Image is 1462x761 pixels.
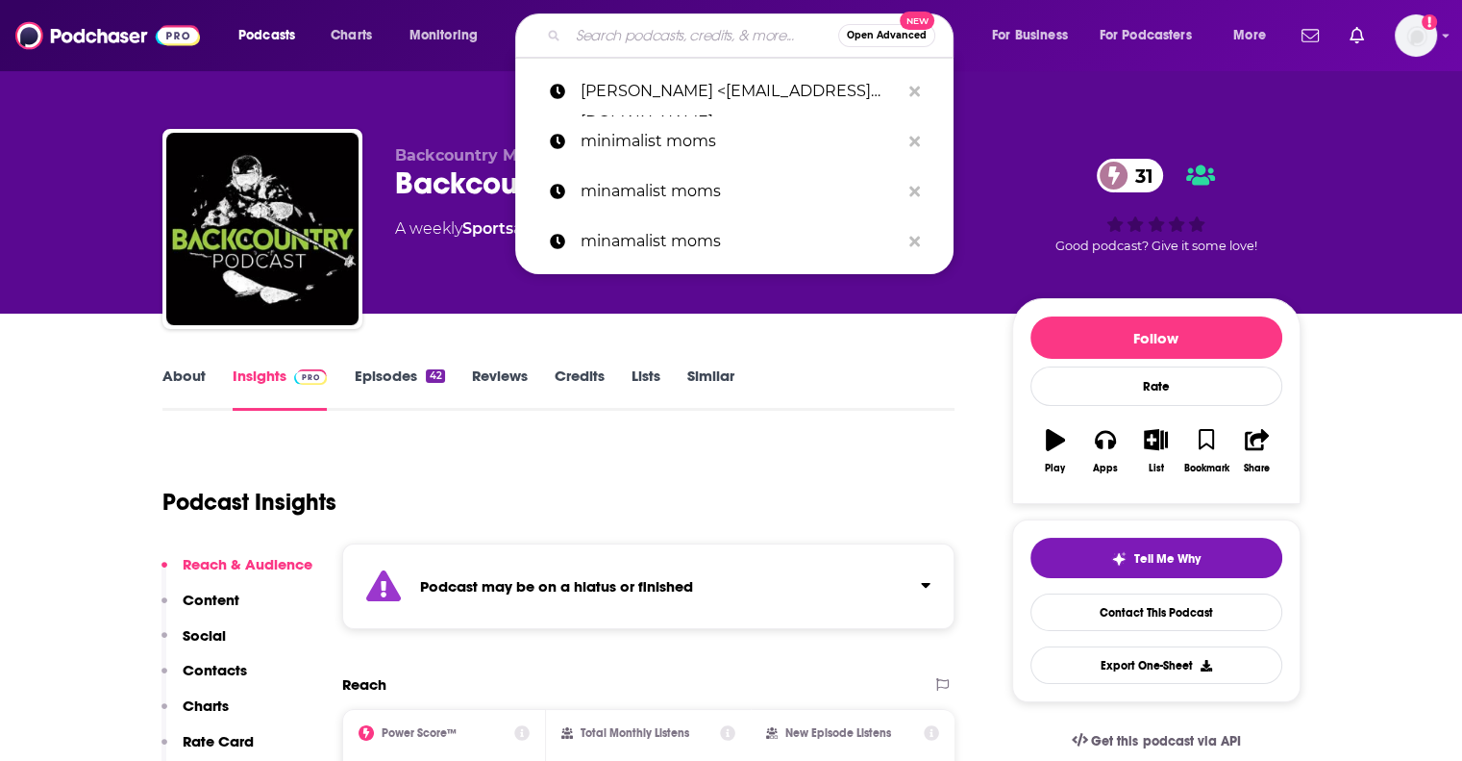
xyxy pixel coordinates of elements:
button: Content [161,591,239,626]
p: minimalist moms [581,116,900,166]
h2: New Episode Listens [785,726,891,740]
a: About [162,367,206,411]
p: Reach & Audience [183,555,312,573]
button: open menu [396,20,503,51]
button: tell me why sparkleTell Me Why [1030,538,1282,578]
strong: Podcast may be on a hiatus or finished [420,577,693,596]
img: tell me why sparkle [1111,551,1127,567]
button: open menu [1087,20,1220,51]
button: Export One-Sheet [1030,647,1282,684]
a: minamalist moms [515,216,954,266]
span: Monitoring [409,22,478,49]
button: Contacts [161,661,247,697]
span: Podcasts [238,22,295,49]
span: Tell Me Why [1134,551,1201,567]
button: open menu [225,20,320,51]
span: and [513,219,543,238]
a: Show notifications dropdown [1342,19,1372,52]
a: minamalist moms [515,166,954,216]
span: Charts [331,22,372,49]
a: Lists [632,367,660,411]
div: 31Good podcast? Give it some love! [1012,146,1301,266]
a: Contact This Podcast [1030,594,1282,631]
p: Charts [183,697,229,715]
a: Credits [555,367,605,411]
a: Charts [318,20,384,51]
button: Show profile menu [1395,14,1437,57]
button: Share [1231,417,1281,486]
a: 31 [1097,159,1163,192]
a: Show notifications dropdown [1294,19,1326,52]
div: A weekly podcast [395,217,649,241]
a: Sports [462,219,513,238]
span: Logged in as MackenzieCollier [1395,14,1437,57]
button: Play [1030,417,1080,486]
button: open menu [979,20,1092,51]
img: Podchaser - Follow, Share and Rate Podcasts [15,17,200,54]
input: Search podcasts, credits, & more... [568,20,838,51]
div: 42 [426,369,444,383]
a: minimalist moms [515,116,954,166]
span: Good podcast? Give it some love! [1055,239,1257,253]
div: Search podcasts, credits, & more... [533,13,972,58]
a: Reviews [472,367,528,411]
button: Reach & Audience [161,555,312,591]
h2: Reach [342,675,386,694]
div: Rate [1030,367,1282,406]
h2: Power Score™ [382,726,457,740]
button: Apps [1080,417,1130,486]
p: Rate Card [183,732,254,750]
span: For Business [992,22,1068,49]
a: InsightsPodchaser Pro [233,367,328,411]
div: Share [1244,463,1270,474]
p: Content [183,591,239,609]
button: Follow [1030,317,1282,359]
img: User Profile [1395,14,1437,57]
button: Charts [161,697,229,732]
h2: Total Monthly Listens [581,726,689,740]
p: minamalist moms [581,216,900,266]
section: Click to expand status details [342,544,955,629]
button: List [1130,417,1180,486]
span: More [1233,22,1266,49]
p: minamalist moms [581,166,900,216]
a: Similar [687,367,734,411]
button: Bookmark [1181,417,1231,486]
a: Episodes42 [354,367,444,411]
p: Social [183,626,226,645]
img: Backcountry Magazine Podcast [166,133,359,325]
a: [PERSON_NAME] <[EMAIL_ADDRESS][DOMAIN_NAME]> [515,66,954,116]
button: Social [161,626,226,662]
svg: Add a profile image [1422,14,1437,30]
span: Backcountry Magazine [395,146,581,165]
span: Open Advanced [847,31,927,40]
div: List [1149,463,1164,474]
div: Play [1045,463,1065,474]
p: Contacts [183,661,247,679]
img: Podchaser Pro [294,369,328,385]
span: New [900,12,934,30]
div: Bookmark [1183,463,1228,474]
button: open menu [1220,20,1290,51]
span: 31 [1116,159,1163,192]
p: Iain Martin <iain7martin@gmail.com> [581,66,900,116]
span: Get this podcast via API [1091,733,1240,749]
h1: Podcast Insights [162,488,336,517]
div: Apps [1093,463,1118,474]
span: For Podcasters [1100,22,1192,49]
button: Open AdvancedNew [838,24,935,47]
